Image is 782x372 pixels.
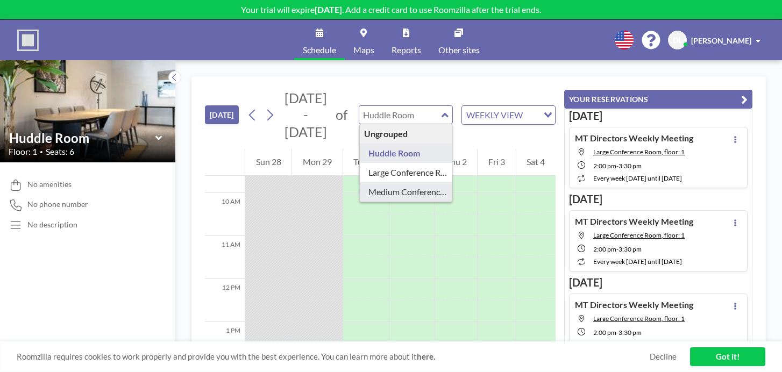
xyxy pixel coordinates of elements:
span: Large Conference Room, floor: 1 [593,231,685,239]
a: Decline [650,352,677,362]
span: Large Conference Room, floor: 1 [593,314,685,323]
img: organization-logo [17,30,39,51]
h4: MT Directors Weekly Meeting [575,299,693,310]
div: Huddle Room [360,144,452,163]
div: Ungrouped [360,124,452,144]
a: Got it! [690,347,765,366]
h3: [DATE] [569,109,748,123]
span: every week [DATE] until [DATE] [593,257,682,266]
span: WEEKLY VIEW [464,108,525,122]
span: every week [DATE] until [DATE] [593,174,682,182]
span: Large Conference Room, floor: 1 [593,148,685,156]
span: - [616,245,619,253]
div: No description [27,220,77,230]
span: - [616,162,619,170]
div: Thu 2 [435,149,477,176]
div: 1 PM [205,322,245,365]
div: 10 AM [205,193,245,236]
div: Sat 4 [516,149,556,176]
a: Other sites [430,20,488,60]
div: Medium Conference Room [360,182,452,202]
div: 12 PM [205,279,245,322]
b: [DATE] [315,4,342,15]
span: 2:00 PM [593,162,616,170]
h4: MT Directors Weekly Meeting [575,133,693,144]
span: DL [673,35,682,45]
span: of [336,106,347,123]
div: Sun 28 [245,149,292,176]
span: Maps [353,46,374,54]
input: Search for option [526,108,537,122]
span: • [40,148,43,155]
span: - [616,328,619,337]
span: every week [DATE] until [DATE] [593,341,682,349]
div: Tue 30 [343,149,389,176]
span: Reports [392,46,421,54]
a: Maps [345,20,383,60]
div: Mon 29 [292,149,342,176]
h3: [DATE] [569,276,748,289]
div: Large Conference Room [360,163,452,182]
h4: MT Directors Weekly Meeting [575,216,693,227]
div: 11 AM [205,236,245,279]
input: Huddle Room [359,106,442,124]
h3: [DATE] [569,192,748,206]
span: [DATE] - [DATE] [285,90,327,140]
div: Fri 3 [478,149,515,176]
span: No amenities [27,180,72,189]
span: Floor: 1 [9,146,37,157]
a: Schedule [294,20,345,60]
span: Roomzilla requires cookies to work properly and provide you with the best experience. You can lea... [17,352,650,362]
button: [DATE] [205,105,239,124]
span: No phone number [27,199,88,209]
span: [PERSON_NAME] [691,36,751,45]
a: Reports [383,20,430,60]
span: Seats: 6 [46,146,74,157]
span: 2:00 PM [593,245,616,253]
span: 3:30 PM [619,245,642,253]
span: 3:30 PM [619,328,642,337]
div: Search for option [462,106,555,124]
button: YOUR RESERVATIONS [564,90,752,109]
span: 2:00 PM [593,328,616,337]
span: Other sites [438,46,480,54]
span: Schedule [303,46,336,54]
input: Huddle Room [9,130,155,146]
a: here. [417,352,435,361]
span: 3:30 PM [619,162,642,170]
